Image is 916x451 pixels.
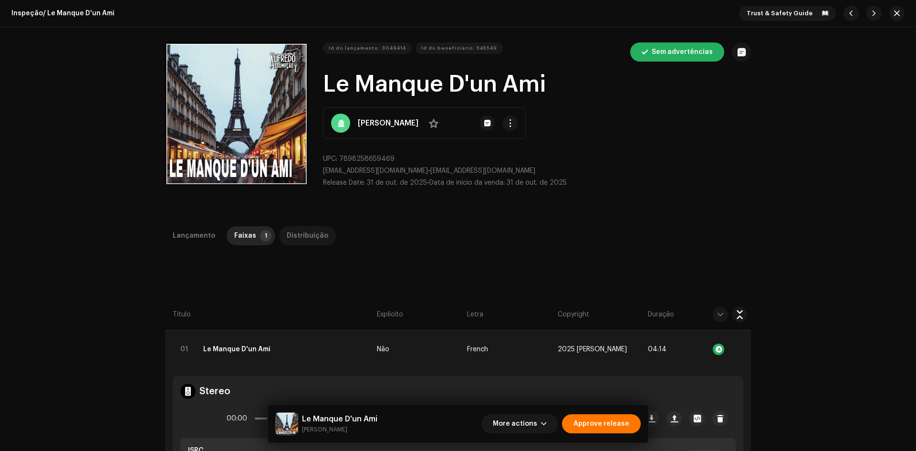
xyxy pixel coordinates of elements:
[199,386,230,397] h4: Stereo
[302,425,377,434] small: Le Manque D'un Ami
[227,409,251,428] span: 00:00
[648,310,674,319] span: Duração
[358,117,418,129] strong: [PERSON_NAME]
[507,179,567,186] span: 31 de out. de 2025
[260,230,271,241] p-badge: 1
[323,69,751,100] h1: Le Manque D'un Ami
[429,179,505,186] span: Data de início da venda:
[173,338,196,361] div: 01
[421,39,497,58] span: Id do beneficiário: 545549
[203,340,271,359] strong: Le Manque D'un Ami
[467,346,488,353] span: French
[329,39,406,58] span: Id do lançamento: 3049414
[339,156,395,162] span: 7898258659469
[481,414,558,433] button: More actions
[416,42,503,54] button: Id do beneficiário: 545549
[323,156,337,162] span: UPC:
[323,42,412,54] button: Id do lançamento: 3049414
[302,413,377,425] h5: Le Manque D'un Ami
[180,384,196,399] img: stereo.svg
[275,412,298,435] img: 06b1892f-e4b5-4dcc-8030-5d8369c1097b
[234,226,256,245] div: Faixas
[562,414,641,433] button: Approve release
[558,310,589,319] span: Copyright
[173,226,215,245] div: Lançamento
[323,166,751,176] p: •
[323,179,365,186] span: Release Date:
[323,179,429,186] span: •
[377,346,389,353] span: Não
[558,346,627,353] span: 2025 Alfredo Assumpção
[173,310,191,319] span: Título
[493,414,537,433] span: More actions
[430,168,535,174] span: [EMAIL_ADDRESS][DOMAIN_NAME]
[323,168,428,174] span: [EMAIL_ADDRESS][DOMAIN_NAME]
[377,310,403,319] span: Explícito
[287,226,328,245] div: Distribuição
[573,414,629,433] span: Approve release
[467,310,483,319] span: Letra
[367,179,427,186] span: 31 de out. de 2025
[648,346,666,353] span: 04:14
